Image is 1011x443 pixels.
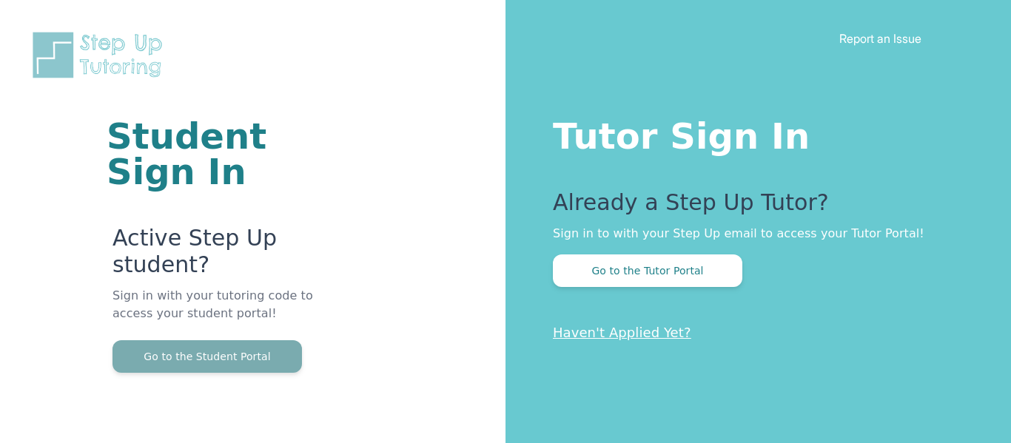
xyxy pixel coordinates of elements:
[30,30,172,81] img: Step Up Tutoring horizontal logo
[112,349,302,363] a: Go to the Student Portal
[553,263,742,277] a: Go to the Tutor Portal
[112,225,328,287] p: Active Step Up student?
[553,325,691,340] a: Haven't Applied Yet?
[553,225,952,243] p: Sign in to with your Step Up email to access your Tutor Portal!
[839,31,921,46] a: Report an Issue
[553,189,952,225] p: Already a Step Up Tutor?
[112,287,328,340] p: Sign in with your tutoring code to access your student portal!
[553,112,952,154] h1: Tutor Sign In
[112,340,302,373] button: Go to the Student Portal
[553,254,742,287] button: Go to the Tutor Portal
[107,118,328,189] h1: Student Sign In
